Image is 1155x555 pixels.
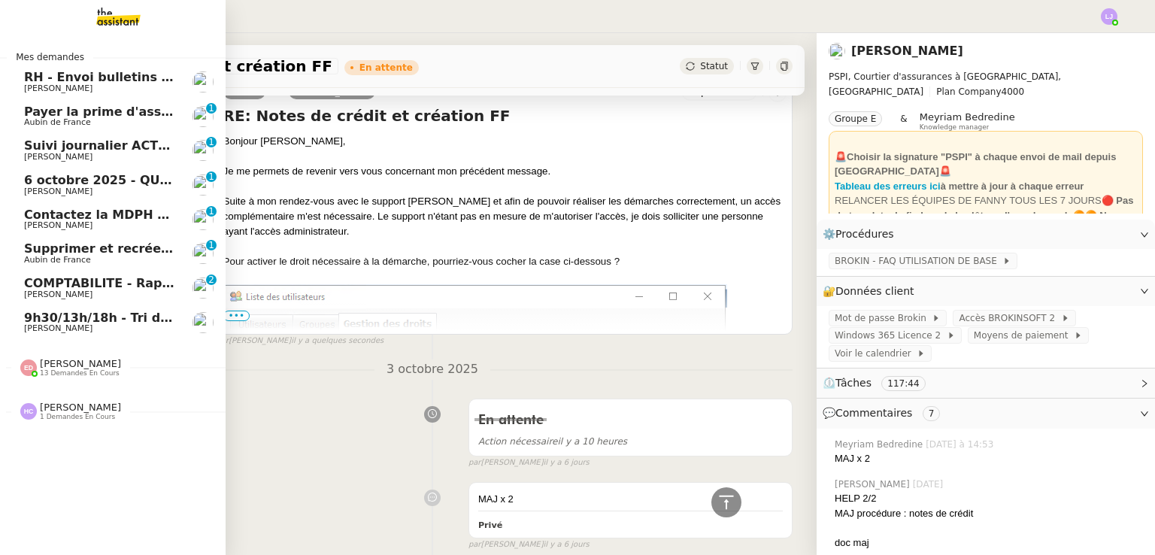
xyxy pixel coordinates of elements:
[835,377,872,389] span: Tâches
[40,369,120,378] span: 13 demandes en cours
[291,335,383,347] span: il y a quelques secondes
[24,311,405,325] span: 9h30/13h/18h - Tri de la boite mail PRO - 3 octobre 2025
[24,220,92,230] span: [PERSON_NAME]
[544,456,590,469] span: il y a 6 jours
[217,335,384,347] small: [PERSON_NAME]
[206,274,217,285] nz-badge-sup: 2
[24,208,396,222] span: Contactez la MDPH pour le dossier de [PERSON_NAME]
[24,255,91,265] span: Aubin de France
[478,436,558,447] span: Action nécessaire
[208,274,214,288] p: 2
[700,61,728,71] span: Statut
[835,328,947,343] span: Windows 365 Licence 2
[40,402,121,413] span: [PERSON_NAME]
[192,106,214,127] img: users%2FSclkIUIAuBOhhDrbgjtrSikBoD03%2Favatar%2F48cbc63d-a03d-4817-b5bf-7f7aeed5f2a9
[974,328,1074,343] span: Moyens de paiement
[823,407,946,419] span: 💬
[920,111,1015,123] span: Meyriam Bedredine
[206,206,217,217] nz-badge-sup: 1
[881,376,925,391] nz-tag: 117:44
[20,359,37,376] img: svg
[851,44,963,58] a: [PERSON_NAME]
[823,377,938,389] span: ⏲️
[544,538,590,551] span: il y a 6 jours
[20,403,37,420] img: svg
[823,283,920,300] span: 🔐
[206,240,217,250] nz-badge-sup: 1
[478,414,544,427] span: En attente
[468,538,481,551] span: par
[24,117,91,127] span: Aubin de France
[7,50,93,65] span: Mes demandes
[374,359,490,380] span: 3 octobre 2025
[687,83,738,99] span: Répondre
[289,85,376,99] a: [PERSON_NAME]
[223,311,250,321] span: •••
[192,174,214,196] img: users%2Fa6PbEmLwvGXylUqKytRPpDpAx153%2Favatar%2Ffanny.png
[920,111,1015,131] app-user-label: Knowledge manager
[959,311,1060,326] span: Accès BROKINSOFT 2
[835,506,1143,521] div: MAJ procédure : notes de crédit
[24,83,92,93] span: [PERSON_NAME]
[923,406,941,421] nz-tag: 7
[223,254,786,269] div: Pour activer le droit nécessaire à la démarche, pourriez-vous cocher la case ci-dessous ?
[40,358,121,369] span: [PERSON_NAME]
[24,276,452,290] span: COMPTABILITE - Rapprochement bancaire - 25 septembre 2025
[24,138,276,153] span: Suivi journalier ACTEMIUM du [DATE]
[835,535,1143,550] div: doc maj
[208,103,214,117] p: 1
[223,134,786,149] div: Bonjour ﻿[PERSON_NAME],
[478,436,627,447] span: il y a 10 heures
[208,171,214,185] p: 1
[478,492,783,507] div: MAJ x 2
[223,164,786,179] div: Je me permets de revenir vers vous concernant mon précédent message.
[926,438,996,451] span: [DATE] à 14:53
[835,285,914,297] span: Données client
[192,209,214,230] img: users%2FERVxZKLGxhVfG9TsREY0WEa9ok42%2Favatar%2Fportrait-563450-crop.jpg
[936,86,1001,97] span: Plan Company
[24,187,92,196] span: [PERSON_NAME]
[478,520,502,530] b: Privé
[468,456,590,469] small: [PERSON_NAME]
[223,194,786,239] div: Suite à mon rendez-vous avec le support [PERSON_NAME] et afin de pouvoir réaliser les démarches c...
[223,85,265,99] a: Manon
[835,438,926,451] span: Meyriam Bedredine
[829,43,845,59] img: users%2Fa6PbEmLwvGXylUqKytRPpDpAx153%2Favatar%2Ffanny.png
[913,478,947,491] span: [DATE]
[817,368,1155,398] div: ⏲️Tâches 117:44
[223,105,786,126] h4: RE: Notes de crédit et création FF
[24,70,314,84] span: RH - Envoi bulletins de paie - octobre 2025
[829,71,1061,97] span: PSPI, Courtier d'assurances à [GEOGRAPHIC_DATA], [GEOGRAPHIC_DATA]
[835,228,894,240] span: Procédures
[192,71,214,92] img: users%2Fa6PbEmLwvGXylUqKytRPpDpAx153%2Favatar%2Ffanny.png
[468,456,481,469] span: par
[682,83,756,99] button: Répondre
[24,323,92,333] span: [PERSON_NAME]
[40,413,115,421] span: 1 demandes en cours
[208,206,214,220] p: 1
[24,152,92,162] span: [PERSON_NAME]
[941,180,1084,192] strong: à mettre à jour à chaque erreur
[208,240,214,253] p: 1
[192,277,214,299] img: users%2Fa6PbEmLwvGXylUqKytRPpDpAx153%2Favatar%2Ffanny.png
[835,407,912,419] span: Commentaires
[829,111,882,126] nz-tag: Groupe E
[835,478,913,491] span: [PERSON_NAME]
[835,180,941,192] a: Tableau des erreurs ici
[817,399,1155,428] div: 💬Commentaires 7
[920,123,990,132] span: Knowledge manager
[1101,8,1117,25] img: svg
[468,538,590,551] small: [PERSON_NAME]
[823,226,901,243] span: ⚙️
[817,277,1155,306] div: 🔐Données client
[835,311,932,326] span: Mot de passe Brokin
[208,137,214,150] p: 1
[835,253,1002,268] span: BROKIN - FAQ UTILISATION DE BASE
[817,220,1155,249] div: ⚙️Procédures
[24,173,424,187] span: 6 octobre 2025 - QUOTIDIEN Gestion boite mail Accounting
[24,105,208,119] span: Payer la prime d'assurance
[835,193,1137,238] div: RELANCER LES ÉQUIPES DE FANNY TOUS LES 7 JOURS
[206,103,217,114] nz-badge-sup: 1
[835,151,1116,177] strong: 🚨Choisir la signature "PSPI" à chaque envoi de mail depuis [GEOGRAPHIC_DATA]🚨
